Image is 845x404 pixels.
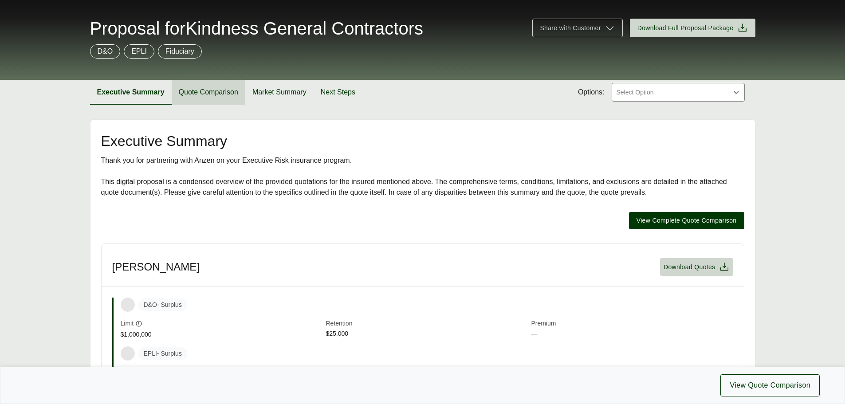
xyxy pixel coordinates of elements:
[326,329,528,339] span: $25,000
[101,134,744,148] h2: Executive Summary
[90,20,424,37] span: Proposal for Kindness General Contractors
[165,46,194,57] p: Fiduciary
[660,258,733,276] button: Download Quotes
[98,46,113,57] p: D&O
[578,87,605,98] span: Options:
[637,24,734,33] span: Download Full Proposal Package
[314,80,362,105] button: Next Steps
[172,80,245,105] button: Quote Comparison
[637,216,737,225] span: View Complete Quote Comparison
[131,46,147,57] p: EPLI
[138,298,187,311] span: D&O - Surplus
[121,319,134,328] span: Limit
[730,380,810,391] span: View Quote Comparison
[532,19,622,37] button: Share with Customer
[90,80,172,105] button: Executive Summary
[531,319,733,329] span: Premium
[664,263,715,272] span: Download Quotes
[629,212,744,229] button: View Complete Quote Comparison
[245,80,314,105] button: Market Summary
[630,19,755,37] button: Download Full Proposal Package
[720,374,820,396] button: View Quote Comparison
[540,24,601,33] span: Share with Customer
[101,155,744,198] div: Thank you for partnering with Anzen on your Executive Risk insurance program. This digital propos...
[531,329,733,339] span: —
[326,319,528,329] span: Retention
[138,347,187,360] span: EPLI - Surplus
[112,260,200,274] h3: [PERSON_NAME]
[121,330,322,339] span: $1,000,000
